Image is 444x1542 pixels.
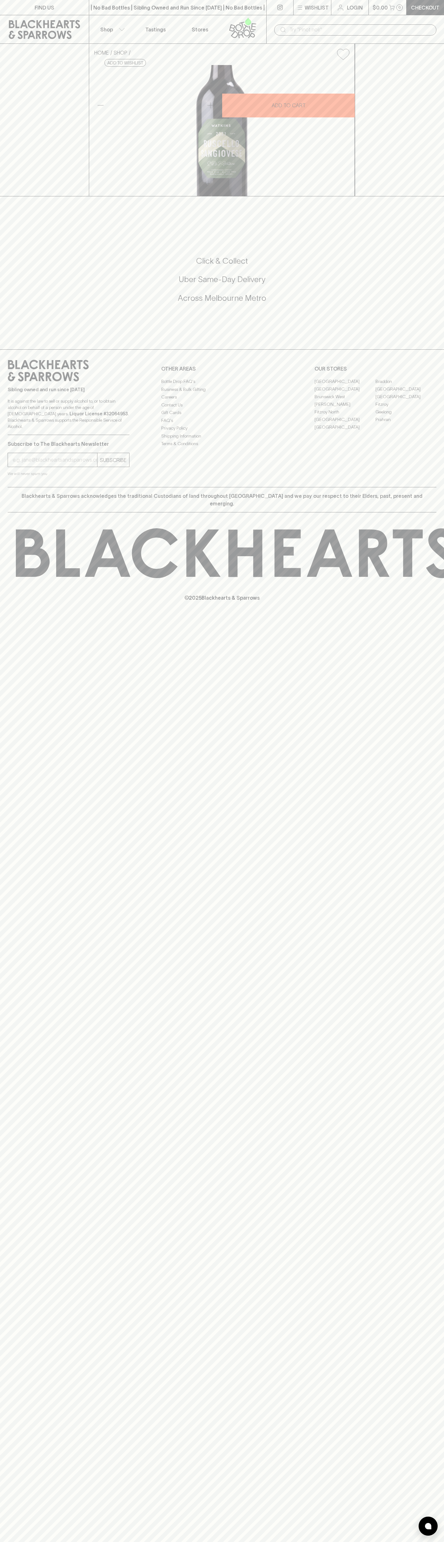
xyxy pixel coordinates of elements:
p: SUBSCRIBE [100,456,127,464]
img: bubble-icon [425,1523,431,1529]
p: Tastings [145,26,166,33]
a: Terms & Conditions [161,440,283,448]
a: [PERSON_NAME] [315,400,375,408]
a: HOME [94,50,109,56]
p: ADD TO CART [272,102,306,109]
p: We will never spam you [8,471,129,477]
p: Sibling owned and run since [DATE] [8,386,129,393]
a: Stores [178,15,222,43]
h5: Across Melbourne Metro [8,293,436,303]
h5: Uber Same-Day Delivery [8,274,436,285]
a: Brunswick West [315,393,375,400]
a: [GEOGRAPHIC_DATA] [375,393,436,400]
a: Business & Bulk Gifting [161,385,283,393]
button: Add to wishlist [104,59,146,67]
a: SHOP [114,50,127,56]
p: Wishlist [305,4,329,11]
a: Geelong [375,408,436,416]
p: $0.00 [373,4,388,11]
a: [GEOGRAPHIC_DATA] [375,385,436,393]
p: Shop [100,26,113,33]
p: FIND US [35,4,54,11]
a: [GEOGRAPHIC_DATA] [315,423,375,431]
p: Stores [192,26,208,33]
a: [GEOGRAPHIC_DATA] [315,416,375,423]
p: OUR STORES [315,365,436,372]
a: Careers [161,393,283,401]
button: Shop [89,15,134,43]
img: 36569.png [89,65,355,196]
a: Tastings [133,15,178,43]
a: Braddon [375,378,436,385]
p: Subscribe to The Blackhearts Newsletter [8,440,129,448]
button: SUBSCRIBE [97,453,129,467]
p: Blackhearts & Sparrows acknowledges the traditional Custodians of land throughout [GEOGRAPHIC_DAT... [12,492,432,507]
h5: Click & Collect [8,256,436,266]
a: Gift Cards [161,409,283,417]
p: OTHER AREAS [161,365,283,372]
a: Privacy Policy [161,425,283,432]
a: Contact Us [161,401,283,409]
a: Prahran [375,416,436,423]
p: Login [347,4,363,11]
a: Fitzroy [375,400,436,408]
p: 0 [398,6,401,9]
a: Shipping Information [161,432,283,440]
p: It is against the law to sell or supply alcohol to, or to obtain alcohol on behalf of a person un... [8,398,129,430]
button: ADD TO CART [222,94,355,117]
div: Call to action block [8,230,436,337]
a: [GEOGRAPHIC_DATA] [315,378,375,385]
input: e.g. jane@blackheartsandsparrows.com.au [13,455,97,465]
strong: Liquor License #32064953 [70,411,128,416]
a: Fitzroy North [315,408,375,416]
a: Bottle Drop FAQ's [161,378,283,385]
a: [GEOGRAPHIC_DATA] [315,385,375,393]
button: Add to wishlist [335,46,352,63]
input: Try "Pinot noir" [289,25,431,35]
a: FAQ's [161,417,283,424]
p: Checkout [411,4,440,11]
